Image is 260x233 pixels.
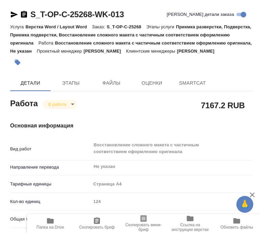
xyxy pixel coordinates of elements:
span: Файлы [95,79,128,87]
span: Детали [14,79,47,87]
h4: Основная информация [10,122,253,130]
a: S_T-OP-C-25268-WK-013 [30,10,124,19]
button: Обновить файлы [213,214,260,233]
span: [PERSON_NAME] детали заказа [167,11,234,18]
button: 🙏 [236,196,253,213]
p: Восстановление сложного макета с частичным соответствием оформлению оригинала, Не указан [10,40,252,54]
p: Клиентские менеджеры [126,49,177,54]
p: Общая тематика [10,216,91,223]
p: Услуга [10,24,25,29]
span: 🙏 [239,197,251,211]
span: Папка на Drive [36,225,64,230]
h2: Работа [10,97,38,109]
p: Верстка Word / Layout Word [25,24,92,29]
p: Направление перевода [10,164,91,171]
span: SmartCat [176,79,209,87]
span: Этапы [55,79,87,87]
button: Скопировать мини-бриф [120,214,167,233]
div: В работе [43,100,77,109]
span: Скопировать бриф [79,225,114,230]
button: Добавить тэг [10,55,25,70]
p: Вид работ [10,146,91,152]
p: Проектный менеджер [37,49,83,54]
input: Пустое поле [91,197,253,206]
button: Ссылка на инструкции верстки [167,214,213,233]
p: S_T-OP-C-25268 [107,24,146,29]
button: Скопировать бриф [74,214,120,233]
p: [PERSON_NAME] [83,49,126,54]
p: [PERSON_NAME] [177,49,219,54]
p: Тарифные единицы [10,181,91,187]
p: Работа [38,40,55,46]
button: В работе [46,101,69,107]
span: Скопировать мини-бриф [124,223,163,232]
button: Скопировать ссылку для ЯМессенджера [10,10,18,19]
div: Техника [91,213,253,225]
h2: 7167.2 RUB [201,99,245,111]
p: Заказ: [92,24,107,29]
p: Кол-во единиц [10,198,91,205]
div: Страница А4 [91,178,253,190]
button: Скопировать ссылку [20,10,28,19]
span: Оценки [136,79,168,87]
p: Этапы услуги [146,24,176,29]
span: Обновить файлы [220,225,253,230]
button: Папка на Drive [27,214,74,233]
p: Приемка разверстки, Подверстка, Приемка подверстки, Восстановление сложного макета с частичным со... [10,24,251,46]
span: Ссылка на инструкции верстки [171,223,209,232]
